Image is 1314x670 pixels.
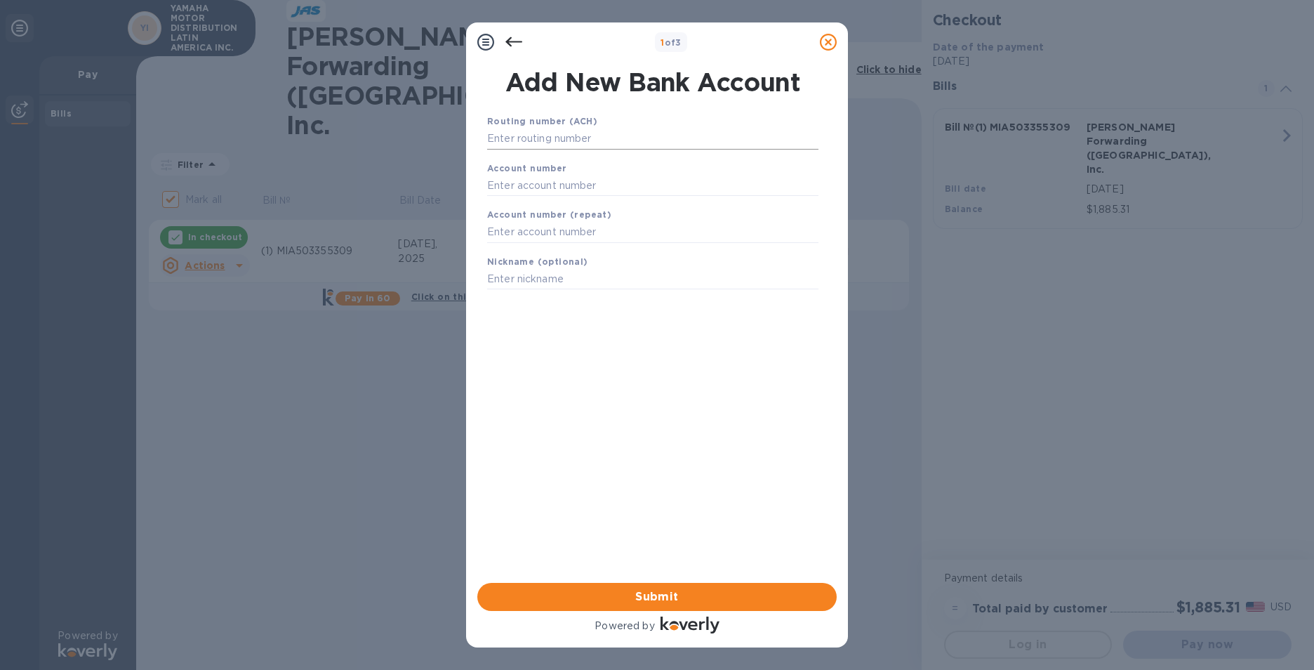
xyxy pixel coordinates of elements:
img: Logo [661,617,719,633]
b: Account number (repeat) [487,209,611,220]
b: of 3 [661,37,682,48]
b: Account number [487,163,567,173]
span: 1 [661,37,664,48]
b: Nickname (optional) [487,256,588,267]
p: Powered by [595,619,654,633]
b: Routing number (ACH) [487,116,597,126]
h1: Add New Bank Account [479,67,827,97]
input: Enter account number [487,222,818,243]
input: Enter routing number [487,129,818,150]
input: Enter account number [487,175,818,196]
span: Submit [489,589,825,605]
input: Enter nickname [487,269,818,290]
button: Submit [477,583,837,611]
